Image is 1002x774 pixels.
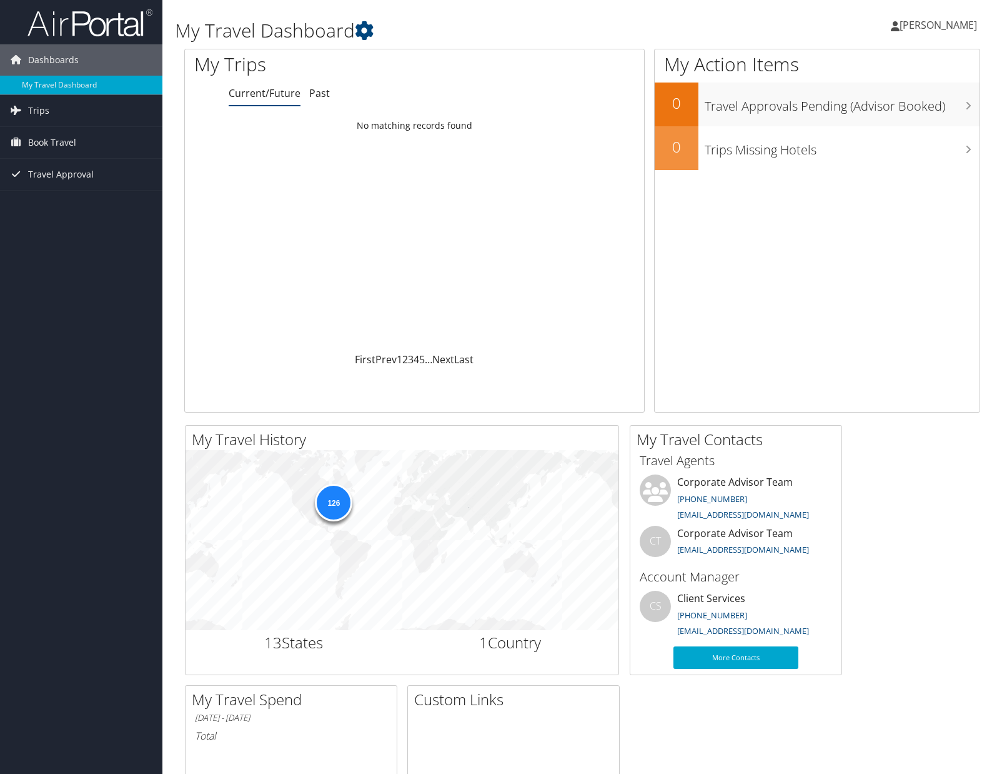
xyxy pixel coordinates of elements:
h1: My Travel Dashboard [175,18,718,44]
a: Prev [375,353,397,366]
li: Client Services [633,591,838,642]
h6: Total [195,729,387,743]
span: 13 [264,632,282,653]
a: [PHONE_NUMBER] [677,493,747,505]
h1: My Trips [194,51,444,78]
h2: 0 [655,93,698,114]
span: Book Travel [28,127,76,158]
h2: 0 [655,136,698,158]
a: More Contacts [673,646,798,669]
li: Corporate Advisor Team [633,526,838,566]
h2: Country [412,632,610,653]
a: 0Travel Approvals Pending (Advisor Booked) [655,83,980,126]
img: airportal-logo.png [27,8,152,38]
a: [EMAIL_ADDRESS][DOMAIN_NAME] [677,625,809,636]
div: CT [640,526,671,557]
a: [PERSON_NAME] [891,6,990,44]
span: Trips [28,95,49,126]
h3: Trips Missing Hotels [705,135,980,159]
h2: Custom Links [414,689,619,710]
span: 1 [479,632,488,653]
span: … [425,353,432,366]
a: 4 [414,353,419,366]
h3: Travel Agents [640,452,832,470]
a: 0Trips Missing Hotels [655,126,980,170]
a: [EMAIL_ADDRESS][DOMAIN_NAME] [677,509,809,520]
a: [PHONE_NUMBER] [677,610,747,621]
span: Dashboards [28,44,79,76]
div: 126 [315,484,352,521]
a: 2 [402,353,408,366]
span: [PERSON_NAME] [900,18,977,32]
h3: Travel Approvals Pending (Advisor Booked) [705,91,980,115]
h2: My Travel Spend [192,689,397,710]
a: Last [454,353,474,366]
h2: My Travel History [192,429,618,450]
li: Corporate Advisor Team [633,475,838,526]
h2: States [195,632,393,653]
span: Travel Approval [28,159,94,190]
h2: My Travel Contacts [637,429,841,450]
td: No matching records found [185,114,644,137]
a: Next [432,353,454,366]
a: 1 [397,353,402,366]
h6: [DATE] - [DATE] [195,712,387,724]
div: CS [640,591,671,622]
h3: Account Manager [640,568,832,586]
a: 3 [408,353,414,366]
a: 5 [419,353,425,366]
a: First [355,353,375,366]
a: Current/Future [229,86,300,100]
a: [EMAIL_ADDRESS][DOMAIN_NAME] [677,544,809,555]
h1: My Action Items [655,51,980,78]
a: Past [309,86,330,100]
